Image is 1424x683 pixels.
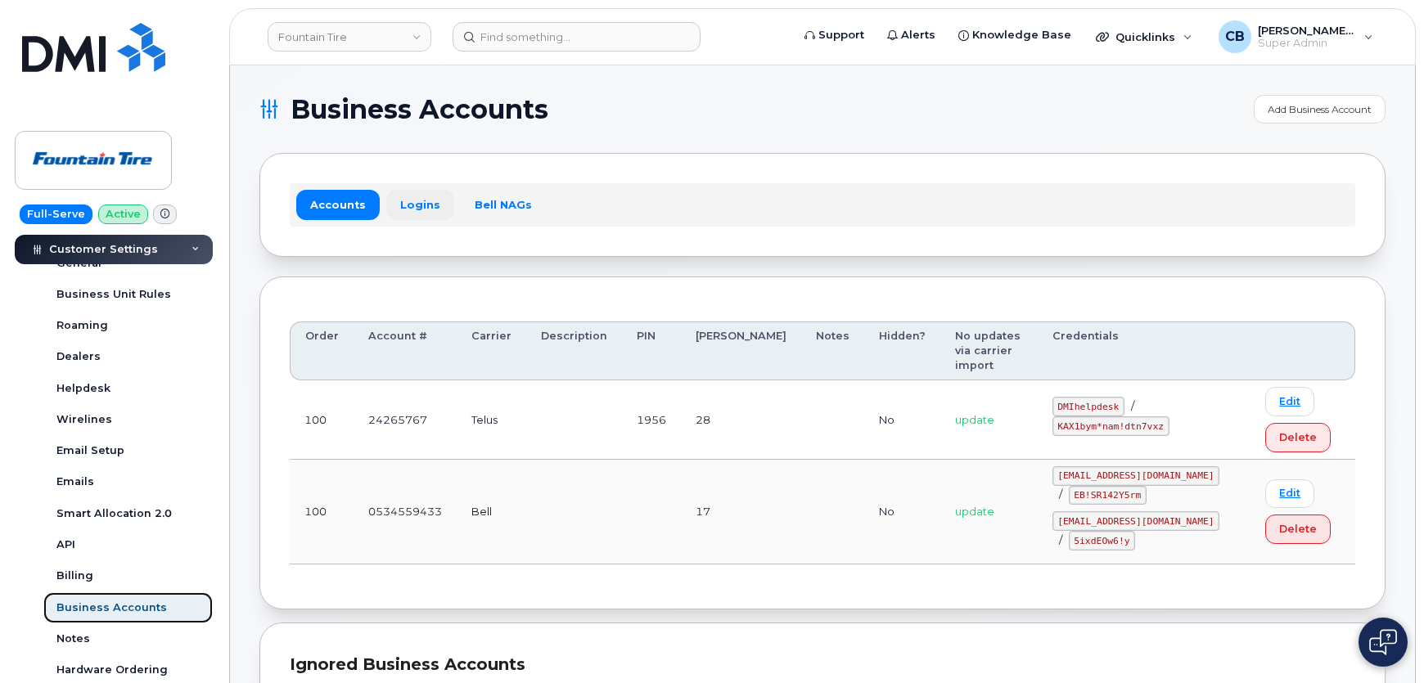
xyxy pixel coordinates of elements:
th: No updates via carrier import [940,321,1038,381]
code: [EMAIL_ADDRESS][DOMAIN_NAME] [1052,466,1220,486]
th: [PERSON_NAME] [681,321,801,381]
th: Hidden? [864,321,940,381]
td: 100 [290,380,354,459]
th: PIN [622,321,681,381]
a: Bell NAGs [461,190,546,219]
div: Ignored Business Accounts [290,653,1355,676]
td: Telus [457,380,526,459]
code: KAX1bym*nam!dtn7vxz [1052,416,1169,436]
span: / [1131,399,1134,412]
a: Accounts [296,190,380,219]
span: Delete [1279,521,1317,537]
code: 5ixdEOw6!y [1069,531,1136,550]
th: Order [290,321,354,381]
td: Bell [457,460,526,565]
a: Logins [386,190,454,219]
td: 100 [290,460,354,565]
span: / [1059,488,1062,501]
button: Delete [1265,514,1331,544]
code: [EMAIL_ADDRESS][DOMAIN_NAME] [1052,511,1220,531]
span: update [955,505,994,518]
a: Edit [1265,479,1314,508]
td: 1956 [622,380,681,459]
td: 17 [681,460,801,565]
th: Credentials [1038,321,1251,381]
td: No [864,460,940,565]
span: / [1059,533,1062,546]
a: Add Business Account [1254,95,1386,124]
button: Delete [1265,423,1331,452]
span: Business Accounts [291,97,548,122]
th: Account # [354,321,457,381]
a: Edit [1265,387,1314,416]
td: 24265767 [354,380,457,459]
th: Description [526,321,622,381]
th: Notes [801,321,864,381]
span: Delete [1279,429,1317,445]
span: update [955,413,994,426]
th: Carrier [457,321,526,381]
code: DMIhelpdesk [1052,397,1125,416]
td: 0534559433 [354,460,457,565]
td: No [864,380,940,459]
code: EB!SR142Y5rm [1069,486,1147,506]
img: Open chat [1369,629,1397,655]
td: 28 [681,380,801,459]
